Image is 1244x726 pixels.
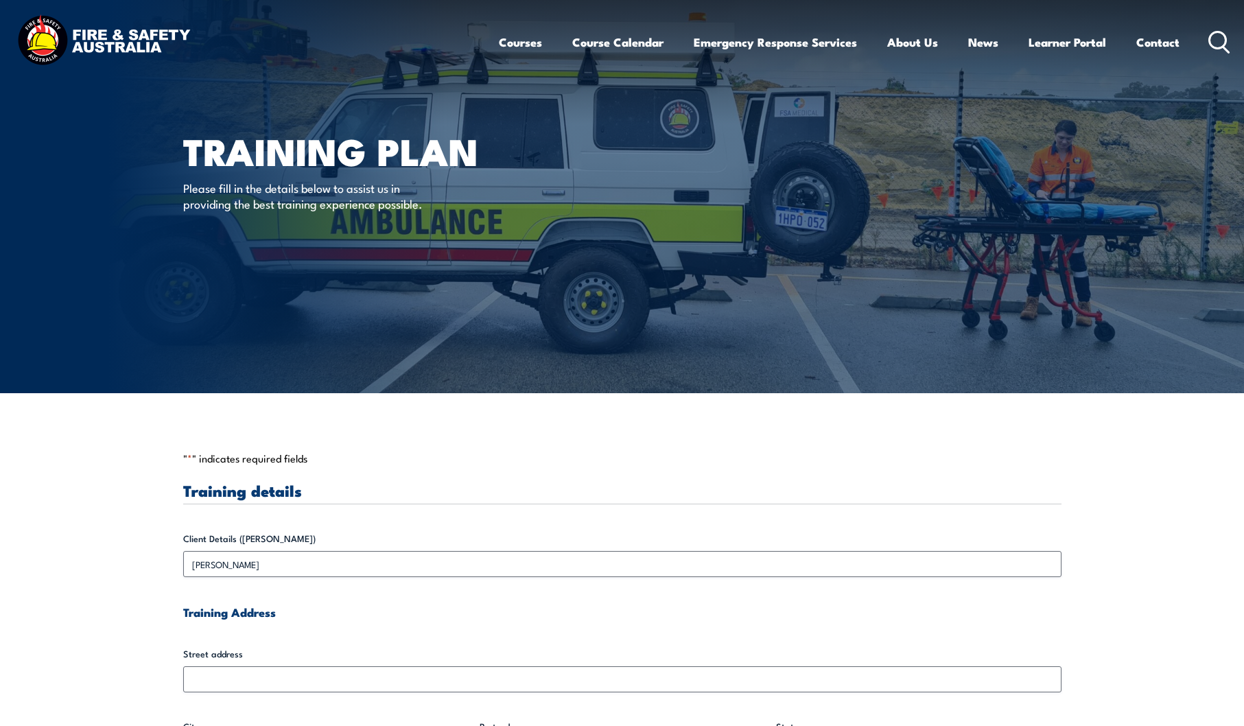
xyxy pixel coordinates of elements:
[694,24,857,60] a: Emergency Response Services
[183,134,522,167] h1: Training plan
[183,647,1061,661] label: Street address
[183,452,1061,465] p: " " indicates required fields
[1136,24,1180,60] a: Contact
[572,24,664,60] a: Course Calendar
[968,24,998,60] a: News
[1029,24,1106,60] a: Learner Portal
[887,24,938,60] a: About Us
[183,532,1061,546] label: Client Details ([PERSON_NAME])
[183,180,434,212] p: Please fill in the details below to assist us in providing the best training experience possible.
[183,605,1061,620] h4: Training Address
[183,482,1061,498] h3: Training details
[499,24,542,60] a: Courses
